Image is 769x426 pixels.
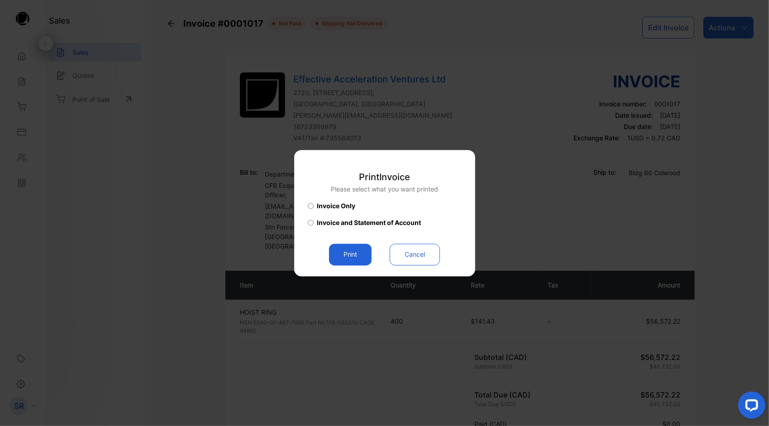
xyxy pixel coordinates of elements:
[331,170,438,184] p: Print Invoice
[731,388,769,426] iframe: LiveChat chat widget
[317,201,356,211] span: Invoice Only
[390,244,440,265] button: Cancel
[331,184,438,194] p: Please select what you want printed
[317,218,421,227] span: Invoice and Statement of Account
[329,244,372,265] button: Print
